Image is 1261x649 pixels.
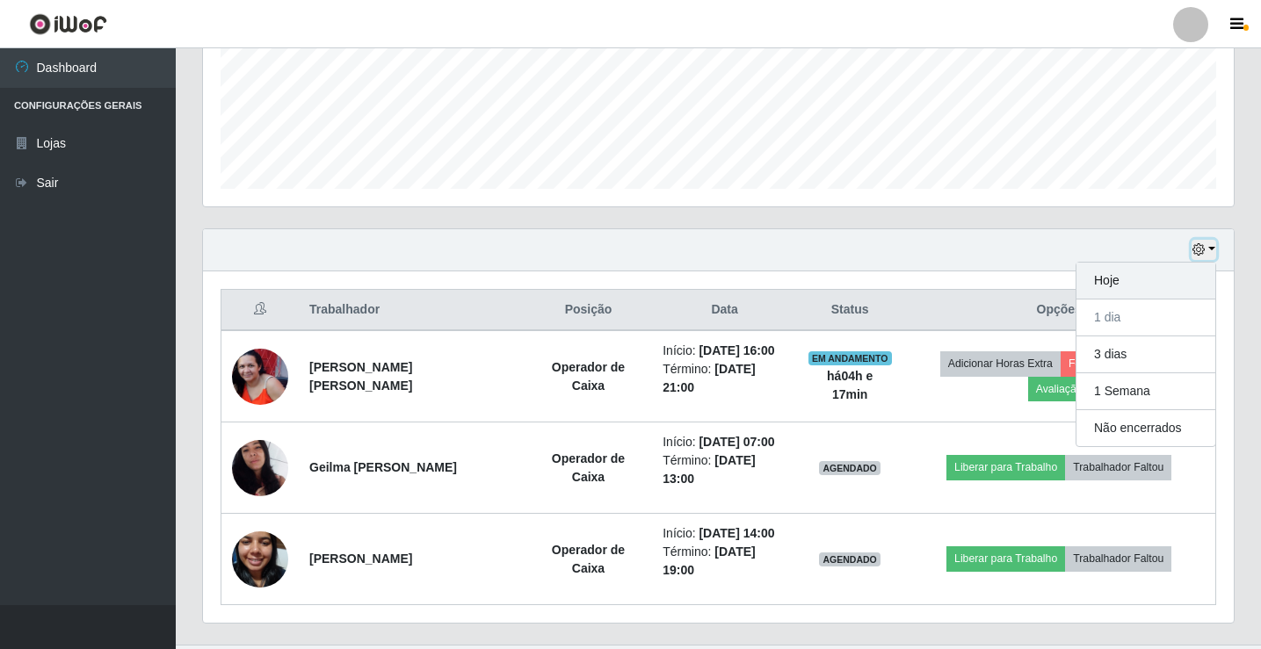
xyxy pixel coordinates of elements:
[819,461,881,475] span: AGENDADO
[663,360,786,397] li: Término:
[309,552,412,566] strong: [PERSON_NAME]
[1065,455,1171,480] button: Trabalhador Faltou
[663,543,786,580] li: Término:
[309,360,412,393] strong: [PERSON_NAME] [PERSON_NAME]
[1076,263,1215,299] button: Hoje
[946,455,1065,480] button: Liberar para Trabalho
[663,342,786,360] li: Início:
[663,433,786,451] li: Início:
[232,349,288,405] img: 1743338839822.jpeg
[552,543,625,575] strong: Operador de Caixa
[946,546,1065,571] button: Liberar para Trabalho
[797,290,902,331] th: Status
[819,552,881,566] span: AGENDADO
[1076,410,1215,446] button: Não encerrados
[309,460,457,474] strong: Geilma [PERSON_NAME]
[827,369,873,401] strong: há 04 h e 17 min
[663,451,786,488] li: Término:
[525,290,652,331] th: Posição
[699,435,774,449] time: [DATE] 07:00
[1061,351,1178,376] button: Forçar Encerramento
[699,343,774,357] time: [DATE] 16:00
[1076,373,1215,410] button: 1 Semana
[552,360,625,393] strong: Operador de Caixa
[1076,336,1215,373] button: 3 dias
[902,290,1215,331] th: Opções
[940,351,1061,376] button: Adicionar Horas Extra
[1028,377,1091,401] button: Avaliação
[808,351,892,365] span: EM ANDAMENTO
[29,13,107,35] img: CoreUI Logo
[663,524,786,543] li: Início:
[299,290,525,331] th: Trabalhador
[232,418,288,518] img: 1699231984036.jpeg
[652,290,797,331] th: Data
[552,451,625,484] strong: Operador de Caixa
[1065,546,1171,571] button: Trabalhador Faltou
[699,526,774,540] time: [DATE] 14:00
[1076,299,1215,336] button: 1 dia
[232,509,288,609] img: 1735855062052.jpeg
